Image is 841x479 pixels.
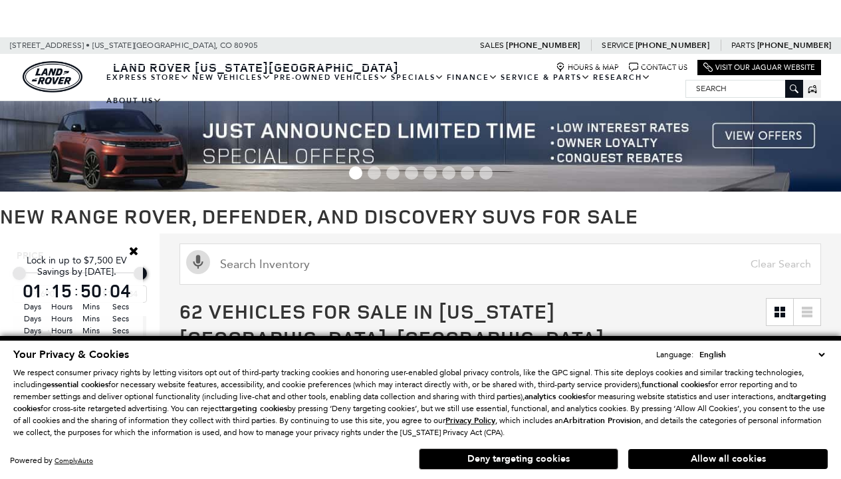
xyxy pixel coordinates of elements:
[49,325,74,337] span: Hours
[78,325,104,337] span: Mins
[563,415,641,426] strong: Arbitration Provision
[108,281,133,300] span: 04
[20,313,45,325] span: Days
[23,61,82,92] a: land-rover
[731,41,755,50] span: Parts
[10,37,90,54] span: [STREET_ADDRESS] •
[49,281,74,300] span: 15
[74,281,78,301] span: :
[636,40,709,51] a: [PHONE_NUMBER]
[10,41,258,50] a: [STREET_ADDRESS] • [US_STATE][GEOGRAPHIC_DATA], CO 80905
[461,166,474,180] span: Go to slide 7
[368,166,381,180] span: Go to slide 2
[273,66,390,89] a: Pre-Owned Vehicles
[27,255,127,277] span: Lock in up to $7,500 EV Savings by [DATE].
[20,301,45,313] span: Days
[757,40,831,51] a: [PHONE_NUMBER]
[10,456,93,465] div: Powered by
[390,66,445,89] a: Specials
[423,166,437,180] span: Go to slide 5
[703,63,815,73] a: Visit Our Jaguar Website
[78,313,104,325] span: Mins
[445,66,499,89] a: Finance
[108,301,133,313] span: Secs
[686,80,802,96] input: Search
[78,281,104,300] span: 50
[105,59,407,75] a: Land Rover [US_STATE][GEOGRAPHIC_DATA]
[445,416,495,425] a: Privacy Policy
[234,37,258,54] span: 80905
[78,301,104,313] span: Mins
[13,347,129,362] span: Your Privacy & Cookies
[499,66,592,89] a: Service & Parts
[47,379,108,390] strong: essential cookies
[628,449,828,469] button: Allow all cookies
[105,89,164,112] a: About Us
[45,281,49,301] span: :
[656,351,693,359] div: Language:
[20,281,45,300] span: 01
[23,61,82,92] img: Land Rover
[191,66,273,89] a: New Vehicles
[220,37,232,54] span: CO
[592,66,652,89] a: Research
[419,448,618,470] button: Deny targeting cookies
[104,281,108,301] span: :
[405,166,418,180] span: Go to slide 4
[556,63,619,73] a: Hours & Map
[525,391,586,402] strong: analytics cookies
[113,59,399,75] span: Land Rover [US_STATE][GEOGRAPHIC_DATA]
[13,367,828,438] p: We respect consumer privacy rights by letting visitors opt out of third-party tracking cookies an...
[221,403,287,414] strong: targeting cookies
[442,166,455,180] span: Go to slide 6
[20,325,45,337] span: Days
[629,63,687,73] a: Contact Us
[49,313,74,325] span: Hours
[92,37,218,54] span: [US_STATE][GEOGRAPHIC_DATA],
[186,250,210,274] svg: Click to toggle on voice search
[349,166,362,180] span: Go to slide 1
[696,348,828,361] select: Language Select
[479,166,493,180] span: Go to slide 8
[180,243,821,285] input: Search Inventory
[108,325,133,337] span: Secs
[180,297,604,351] span: 62 Vehicles for Sale in [US_STATE][GEOGRAPHIC_DATA], [GEOGRAPHIC_DATA]
[105,66,685,112] nav: Main Navigation
[105,66,191,89] a: EXPRESS STORE
[49,301,74,313] span: Hours
[128,245,140,257] a: Close
[108,313,133,325] span: Secs
[642,379,708,390] strong: functional cookies
[386,166,400,180] span: Go to slide 3
[55,456,93,465] a: ComplyAuto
